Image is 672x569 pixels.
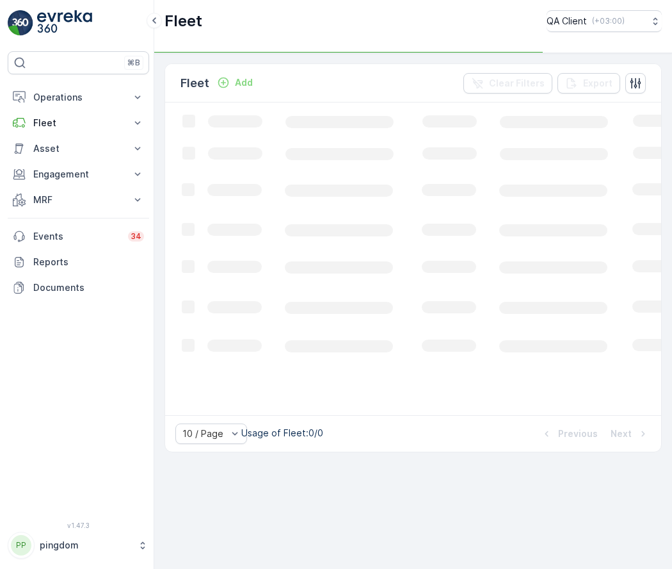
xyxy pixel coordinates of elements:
[33,117,124,129] p: Fleet
[557,73,620,94] button: Export
[37,10,92,36] img: logo_light-DOdMpM7g.png
[592,16,625,26] p: ( +03:00 )
[547,15,587,28] p: QA Client
[558,427,598,440] p: Previous
[8,85,149,110] button: Operations
[489,77,545,90] p: Clear Filters
[547,10,662,32] button: QA Client(+03:00)
[8,532,149,559] button: PPpingdom
[611,427,632,440] p: Next
[33,194,124,206] p: MRF
[127,58,140,68] p: ⌘B
[164,11,202,31] p: Fleet
[235,76,253,89] p: Add
[539,426,599,441] button: Previous
[8,187,149,213] button: MRF
[33,91,124,104] p: Operations
[180,74,209,92] p: Fleet
[463,73,552,94] button: Clear Filters
[33,230,120,243] p: Events
[583,77,612,90] p: Export
[8,110,149,136] button: Fleet
[8,10,33,36] img: logo
[8,275,149,301] a: Documents
[8,249,149,275] a: Reports
[33,281,144,294] p: Documents
[33,168,124,181] p: Engagement
[11,535,31,556] div: PP
[40,539,131,552] p: pingdom
[241,427,323,440] p: Usage of Fleet : 0/0
[609,426,651,441] button: Next
[8,161,149,187] button: Engagement
[8,224,149,249] a: Events34
[212,75,258,90] button: Add
[33,256,144,268] p: Reports
[131,231,141,242] p: 34
[8,522,149,529] span: v 1.47.3
[8,136,149,161] button: Asset
[33,142,124,155] p: Asset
